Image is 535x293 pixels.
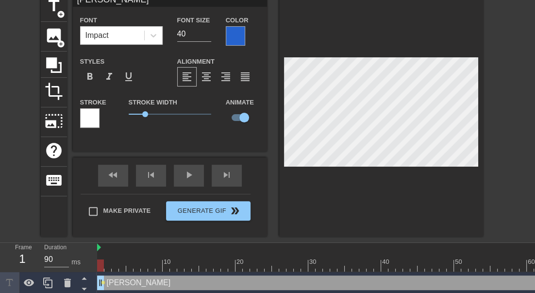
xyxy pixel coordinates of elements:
[226,16,249,25] label: Color
[226,98,254,107] label: Animate
[309,257,318,267] div: 30
[123,71,134,83] span: format_underline
[201,71,212,83] span: format_align_center
[382,257,391,267] div: 40
[15,250,30,268] div: 1
[229,205,241,217] span: double_arrow
[129,98,177,107] label: Stroke Width
[181,71,193,83] span: format_align_left
[177,57,215,67] label: Alignment
[103,71,115,83] span: format_italic
[145,169,157,181] span: skip_previous
[220,71,232,83] span: format_align_right
[80,57,105,67] label: Styles
[45,171,63,190] span: keyboard
[45,141,63,160] span: help
[170,205,246,217] span: Generate Gif
[103,206,151,216] span: Make Private
[45,82,63,101] span: crop
[164,257,172,267] div: 10
[183,169,195,181] span: play_arrow
[166,201,250,221] button: Generate Gif
[107,169,119,181] span: fast_rewind
[45,112,63,130] span: photo_size_select_large
[177,16,210,25] label: Font Size
[57,10,65,18] span: add_circle
[85,30,109,41] div: Impact
[455,257,464,267] div: 50
[221,169,233,181] span: skip_next
[239,71,251,83] span: format_align_justify
[84,71,96,83] span: format_bold
[96,278,105,288] span: drag_handle
[80,16,97,25] label: Font
[101,280,105,285] span: lens
[80,98,106,107] label: Stroke
[45,26,63,45] span: image
[236,257,245,267] div: 20
[57,40,65,48] span: add_circle
[44,245,67,251] label: Duration
[8,243,37,271] div: Frame
[71,257,81,267] div: ms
